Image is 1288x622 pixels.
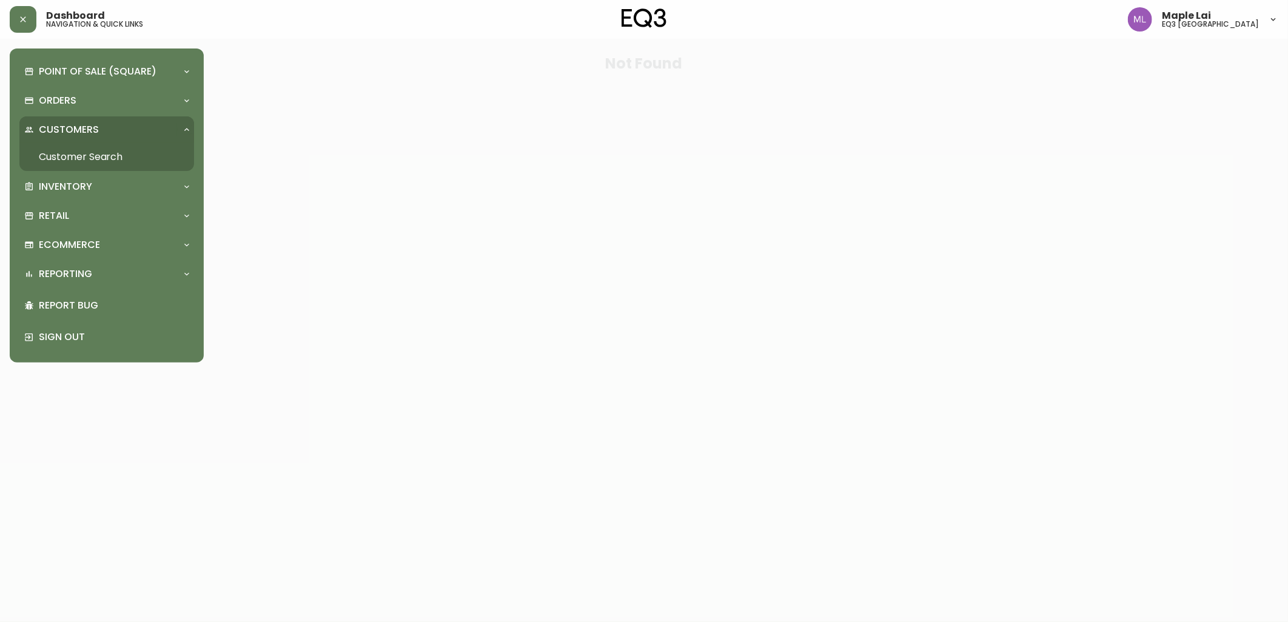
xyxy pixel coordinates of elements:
[19,232,194,258] div: Ecommerce
[19,173,194,200] div: Inventory
[46,21,143,28] h5: navigation & quick links
[39,267,92,281] p: Reporting
[39,238,100,252] p: Ecommerce
[19,87,194,114] div: Orders
[19,143,194,171] a: Customer Search
[39,209,69,222] p: Retail
[39,180,92,193] p: Inventory
[39,94,76,107] p: Orders
[39,65,156,78] p: Point of Sale (Square)
[1128,7,1152,32] img: 61e28cffcf8cc9f4e300d877dd684943
[1162,21,1259,28] h5: eq3 [GEOGRAPHIC_DATA]
[19,116,194,143] div: Customers
[19,261,194,287] div: Reporting
[19,58,194,85] div: Point of Sale (Square)
[39,123,99,136] p: Customers
[622,8,666,28] img: logo
[46,11,105,21] span: Dashboard
[19,202,194,229] div: Retail
[39,330,189,344] p: Sign Out
[19,290,194,321] div: Report Bug
[19,321,194,353] div: Sign Out
[39,299,189,312] p: Report Bug
[1162,11,1211,21] span: Maple Lai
